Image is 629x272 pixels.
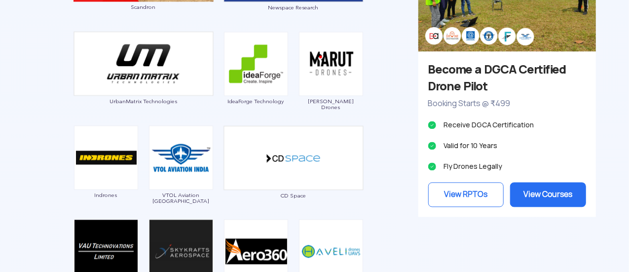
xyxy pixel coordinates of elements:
img: ic_marutdrones.png [299,32,363,96]
h3: Become a DGCA Certified Drone Pilot [428,61,586,95]
span: VTOL Aviation [GEOGRAPHIC_DATA] [148,192,214,204]
img: ic_urbanmatrix_double.png [74,31,214,96]
a: Indrones [74,153,139,198]
p: Booking Starts @ ₹499 [428,97,586,110]
a: IdeaForge Technology [223,59,289,104]
span: Scandron [74,4,214,10]
img: ic_cdspace_double.png [223,125,364,190]
span: Newspace Research [223,4,364,10]
a: View Courses [510,182,586,207]
img: ic_indrones.png [74,125,138,190]
a: View RPTOs [428,182,504,207]
span: CD Space [223,193,364,198]
li: Fly Drones Legally [428,159,586,173]
a: CD Space [223,153,364,198]
a: VTOL Aviation [GEOGRAPHIC_DATA] [148,153,214,204]
img: ic_vtolaviation.png [149,125,213,190]
span: Indrones [74,192,139,198]
a: UrbanMatrix Technologies [74,59,214,105]
li: Valid for 10 Years [428,139,586,153]
img: ic_ideaforge.png [224,32,288,96]
li: Receive DGCA Certification [428,118,586,132]
span: IdeaForge Technology [223,98,289,104]
span: [PERSON_NAME] Drones [298,98,364,110]
span: UrbanMatrix Technologies [74,98,214,104]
